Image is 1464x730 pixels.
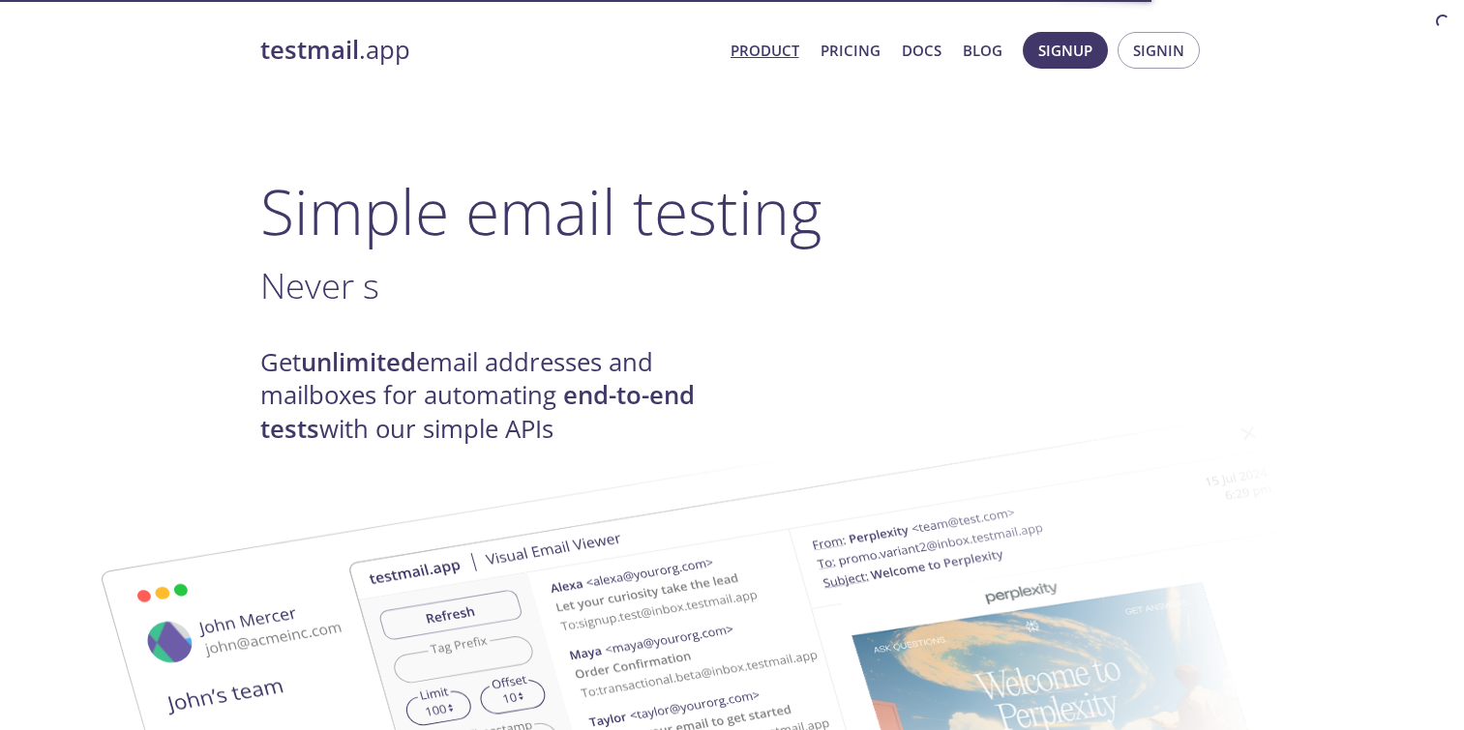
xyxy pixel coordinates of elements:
[260,174,1205,248] h1: Simple email testing
[260,378,695,445] strong: end-to-end tests
[1023,32,1108,69] button: Signup
[260,261,379,309] span: Never s
[731,38,799,63] a: Product
[821,38,881,63] a: Pricing
[1118,32,1200,69] button: Signin
[963,38,1002,63] a: Blog
[1038,38,1092,63] span: Signup
[260,346,732,446] h4: Get email addresses and mailboxes for automating with our simple APIs
[1133,38,1184,63] span: Signin
[260,33,359,67] strong: testmail
[902,38,941,63] a: Docs
[301,345,416,379] strong: unlimited
[260,34,715,67] a: testmail.app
